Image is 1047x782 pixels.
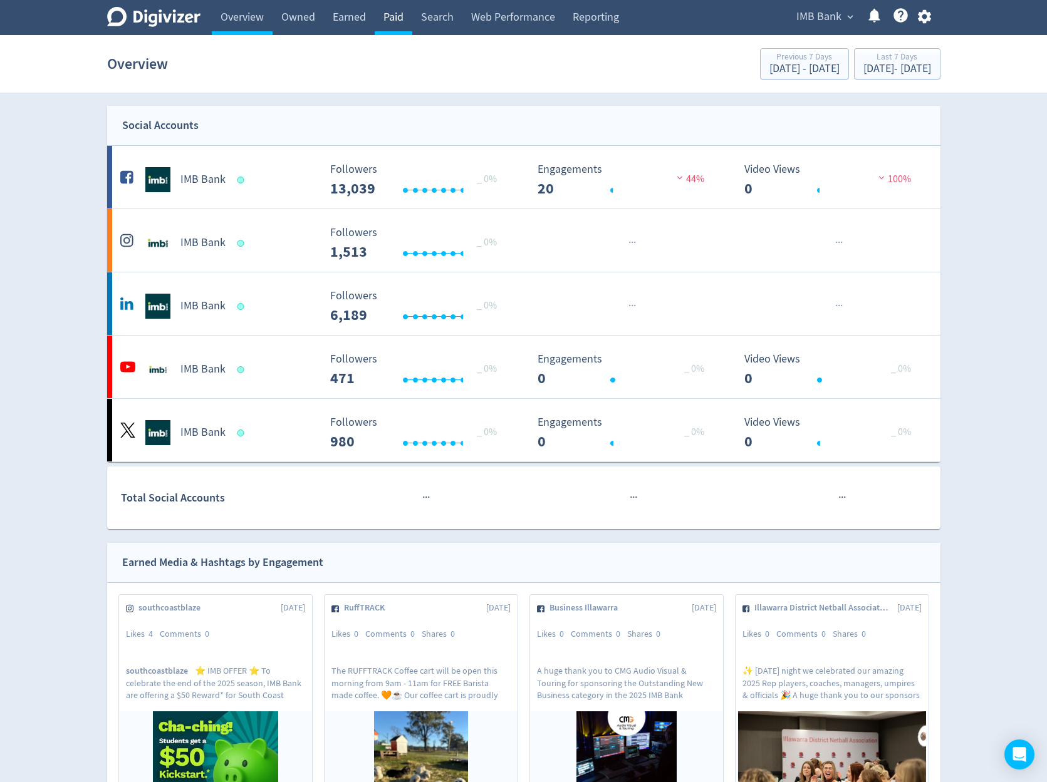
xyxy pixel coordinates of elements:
[674,173,686,182] img: negative-performance.svg
[742,665,922,700] p: ✨ [DATE] night we celebrated our amazing 2025 Rep players, coaches, managers, umpires & officials...
[845,11,856,23] span: expand_more
[630,490,632,505] span: ·
[354,628,358,639] span: 0
[656,628,660,639] span: 0
[122,116,199,135] div: Social Accounts
[477,173,497,185] span: _ 0%
[410,628,415,639] span: 0
[477,426,497,438] span: _ 0%
[875,173,888,182] img: negative-performance.svg
[427,490,430,505] span: ·
[875,173,911,185] span: 100%
[237,177,247,183] span: Data last synced: 9 Sep 2025, 9:02pm (AEST)
[754,602,897,614] span: Illawarra District Netball Association
[738,163,926,197] svg: Video Views 0
[126,665,195,677] span: southcoastblaze
[531,353,719,386] svg: Engagements 0
[821,628,826,639] span: 0
[840,235,843,250] span: ·
[841,490,843,505] span: ·
[531,163,719,197] svg: Engagements 20
[838,490,841,505] span: ·
[205,628,209,639] span: 0
[107,336,940,398] a: IMB Bank undefinedIMB Bank Followers --- _ 0% Followers 471 Engagements 0 Engagements 0 _ 0% Vide...
[635,490,637,505] span: ·
[627,628,667,641] div: Shares
[742,628,776,641] div: Likes
[281,602,305,614] span: [DATE]
[324,163,512,197] svg: Followers ---
[833,628,873,641] div: Shares
[477,299,497,312] span: _ 0%
[148,628,153,639] span: 4
[684,363,704,375] span: _ 0%
[237,303,247,310] span: Data last synced: 9 Sep 2025, 7:02pm (AEST)
[738,353,926,386] svg: Video Views 0
[838,235,840,250] span: ·
[237,366,247,373] span: Data last synced: 10 Sep 2025, 10:02am (AEST)
[324,290,512,323] svg: Followers ---
[486,602,511,614] span: [DATE]
[776,628,833,641] div: Comments
[792,7,857,27] button: IMB Bank
[180,299,226,314] h5: IMB Bank
[628,298,631,314] span: ·
[862,628,866,639] span: 0
[633,298,636,314] span: ·
[422,628,462,641] div: Shares
[769,63,840,75] div: [DATE] - [DATE]
[632,490,635,505] span: ·
[769,53,840,63] div: Previous 7 Days
[425,490,427,505] span: ·
[738,416,926,450] svg: Video Views 0
[628,235,631,250] span: ·
[897,602,922,614] span: [DATE]
[537,628,571,641] div: Likes
[145,294,170,319] img: IMB Bank undefined
[344,602,392,614] span: RuffTRACK
[145,357,170,382] img: IMB Bank undefined
[145,230,170,255] img: IMB Bank undefined
[863,53,931,63] div: Last 7 Days
[324,416,512,450] svg: Followers ---
[145,167,170,192] img: IMB Bank undefined
[107,44,168,84] h1: Overview
[477,236,497,249] span: _ 0%
[107,146,940,208] a: IMB Bank undefinedIMB Bank Followers --- _ 0% Followers 13,039 Engagements 20 Engagements 20 44% ...
[633,235,636,250] span: ·
[126,665,305,700] p: ⭐️ IMB OFFER ⭐️ To celebrate the end of the 2025 season, IMB Bank are offering a $50 Reward* for ...
[674,173,704,185] span: 44%
[571,628,627,641] div: Comments
[765,628,769,639] span: 0
[843,490,846,505] span: ·
[237,240,247,247] span: Data last synced: 10 Sep 2025, 2:02am (AEST)
[331,628,365,641] div: Likes
[835,235,838,250] span: ·
[237,430,247,436] span: Data last synced: 10 Sep 2025, 4:01am (AEST)
[550,602,625,614] span: Business Illawarra
[796,7,841,27] span: IMB Bank
[835,298,838,314] span: ·
[863,63,931,75] div: [DATE] - [DATE]
[854,48,940,80] button: Last 7 Days[DATE]- [DATE]
[692,602,716,614] span: [DATE]
[838,298,840,314] span: ·
[180,172,226,187] h5: IMB Bank
[121,489,321,507] div: Total Social Accounts
[324,353,512,386] svg: Followers ---
[631,298,633,314] span: ·
[180,235,226,250] h5: IMB Bank
[145,420,170,445] img: IMB Bank undefined
[451,628,455,639] span: 0
[138,602,207,614] span: southcoastblaze
[324,227,512,260] svg: Followers ---
[840,298,843,314] span: ·
[891,363,911,375] span: _ 0%
[477,363,497,375] span: _ 0%
[560,628,564,639] span: 0
[531,416,719,450] svg: Engagements 0
[631,235,633,250] span: ·
[107,272,940,335] a: IMB Bank undefinedIMB Bank Followers --- _ 0% Followers 6,189 ······
[422,490,425,505] span: ·
[107,399,940,461] a: IMB Bank undefinedIMB Bank Followers --- _ 0% Followers 980 Engagements 0 Engagements 0 _ 0% Vide...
